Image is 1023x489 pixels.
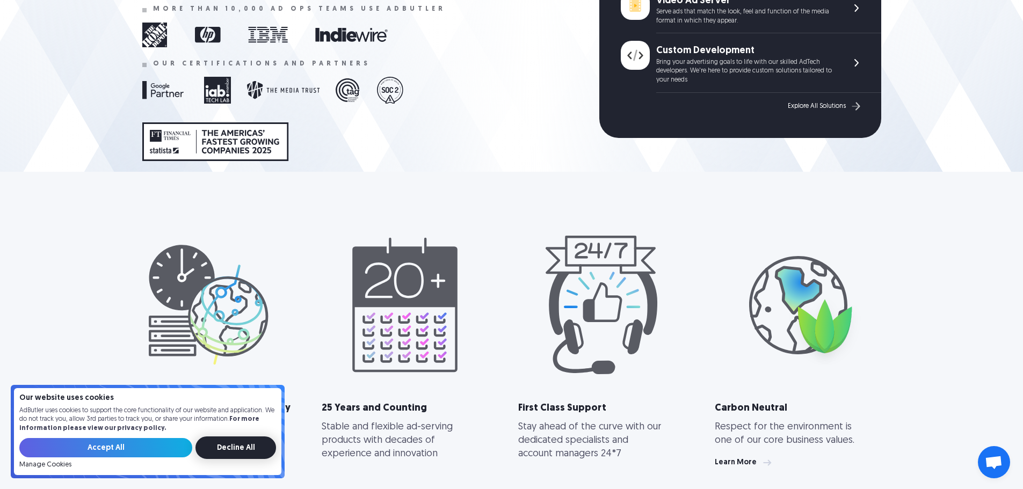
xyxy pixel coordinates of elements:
div: Bring your advertising goals to life with our skilled AdTech developers. We're here to provide cu... [656,58,836,85]
a: Custom Development Bring your advertising goals to life with our skilled AdTech developers. We're... [621,33,881,93]
p: Stay ahead of the curve with our dedicated specialists and account managers 24*7 [518,420,665,461]
div: Custom Development [656,44,836,57]
div: Our certifications and partners [153,60,371,68]
input: Decline All [195,436,276,459]
div: Serve ads that match the look, feel and function of the media format in which they appear. [656,8,836,26]
div: Explore All Solutions [788,103,846,110]
h4: First Class Support [518,402,702,415]
p: Stable and flexible ad-serving products with decades of experience and innovation [322,420,469,461]
a: Manage Cookies [19,461,71,469]
h4: 25 Years and Counting [322,402,505,415]
div: More than 10,000 ad ops teams use adbutler [153,5,446,13]
a: Explore All Solutions [788,99,863,113]
a: Open chat [978,446,1010,478]
input: Accept All [19,438,192,457]
p: AdButler uses cookies to support the core functionality of our website and application. We do not... [19,406,276,433]
p: Respect for the environment is one of our core business values. [715,420,862,447]
a: Learn More [715,459,774,466]
h4: Our website uses cookies [19,395,276,402]
h4: Carbon Neutral [715,402,898,415]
